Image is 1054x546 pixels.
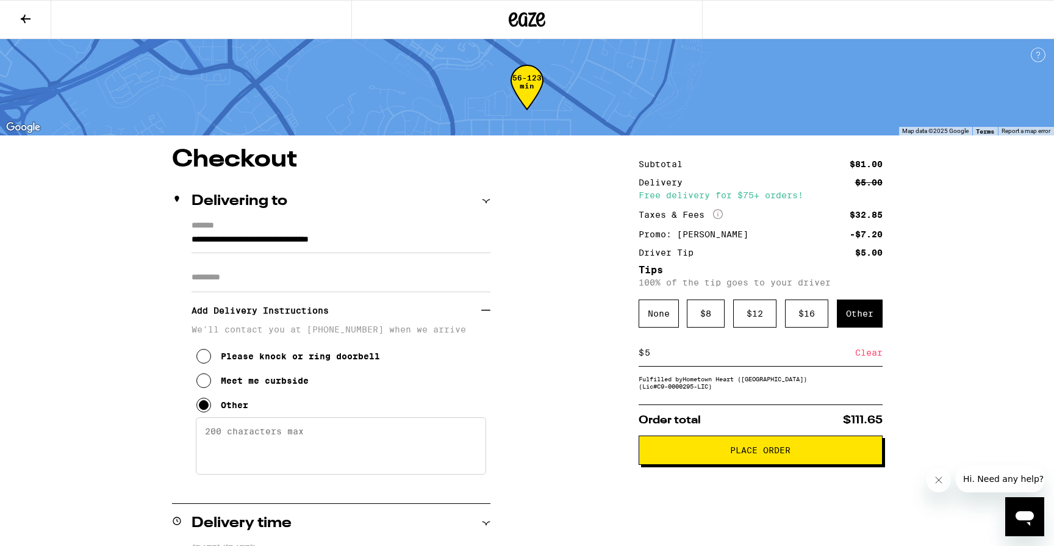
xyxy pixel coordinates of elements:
[850,210,883,219] div: $32.85
[639,248,702,257] div: Driver Tip
[3,120,43,135] img: Google
[511,74,543,120] div: 56-123 min
[1002,128,1050,134] a: Report a map error
[221,376,309,386] div: Meet me curbside
[196,344,380,368] button: Please knock or ring doorbell
[902,128,969,134] span: Map data ©2025 Google
[639,265,883,275] h5: Tips
[639,300,679,328] div: None
[192,296,481,325] h3: Add Delivery Instructions
[639,209,723,220] div: Taxes & Fees
[196,393,248,417] button: Other
[855,248,883,257] div: $5.00
[956,465,1044,492] iframe: Message from company
[221,400,248,410] div: Other
[221,351,380,361] div: Please knock or ring doorbell
[639,375,883,390] div: Fulfilled by Hometown Heart ([GEOGRAPHIC_DATA]) (Lic# C9-0000295-LIC )
[733,300,776,328] div: $ 12
[639,230,757,239] div: Promo: [PERSON_NAME]
[192,325,490,334] p: We'll contact you at [PHONE_NUMBER] when we arrive
[855,339,883,366] div: Clear
[172,148,490,172] h1: Checkout
[639,278,883,287] p: 100% of the tip goes to your driver
[639,191,883,199] div: Free delivery for $75+ orders!
[3,120,43,135] a: Open this area in Google Maps (opens a new window)
[785,300,828,328] div: $ 16
[976,128,994,135] a: Terms
[837,300,883,328] div: Other
[687,300,725,328] div: $ 8
[855,178,883,187] div: $5.00
[644,347,855,358] input: 0
[843,415,883,426] span: $111.65
[639,436,883,465] button: Place Order
[192,516,292,531] h2: Delivery time
[927,468,951,492] iframe: Close message
[850,160,883,168] div: $81.00
[730,446,790,454] span: Place Order
[639,160,691,168] div: Subtotal
[850,230,883,239] div: -$7.20
[639,339,644,366] div: $
[639,415,701,426] span: Order total
[196,368,309,393] button: Meet me curbside
[1005,497,1044,536] iframe: Button to launch messaging window
[192,194,287,209] h2: Delivering to
[639,178,691,187] div: Delivery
